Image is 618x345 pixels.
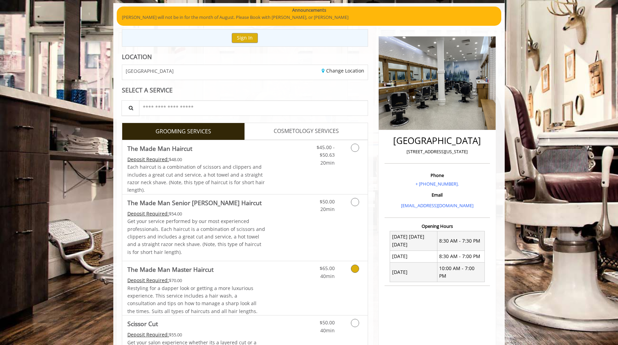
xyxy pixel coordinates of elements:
span: Restyling for a dapper look or getting a more luxurious experience. This service includes a hair ... [127,285,257,314]
a: + [PHONE_NUMBER]. [415,181,459,187]
span: $50.00 [320,198,335,205]
span: This service needs some Advance to be paid before we block your appointment [127,277,169,283]
h3: Phone [386,173,488,178]
b: The Made Man Haircut [127,144,192,153]
div: SELECT A SERVICE [122,87,368,93]
b: Announcements [292,7,326,14]
td: [DATE] [390,263,437,282]
span: This service needs some Advance to be paid before we block your appointment [127,331,169,338]
button: Sign In [232,33,258,43]
div: $54.00 [127,210,265,218]
span: 20min [320,159,335,166]
div: $55.00 [127,331,265,338]
b: LOCATION [122,53,152,61]
span: $50.00 [320,319,335,326]
span: COSMETOLOGY SERVICES [274,127,339,136]
a: Change Location [322,67,364,74]
b: The Made Man Master Haircut [127,265,214,274]
td: 10:00 AM - 7:00 PM [437,263,484,282]
button: Service Search [122,100,139,116]
p: [STREET_ADDRESS][US_STATE] [386,148,488,155]
div: $70.00 [127,277,265,284]
a: [EMAIL_ADDRESS][DOMAIN_NAME] [401,202,473,209]
h2: [GEOGRAPHIC_DATA] [386,136,488,146]
span: This service needs some Advance to be paid before we block your appointment [127,156,169,163]
td: [DATE] [390,251,437,262]
span: $45.00 - $50.63 [317,144,335,158]
span: GROOMING SERVICES [156,127,211,136]
span: 20min [320,206,335,212]
span: [GEOGRAPHIC_DATA] [126,68,174,74]
span: Each haircut is a combination of scissors and clippers and includes a great cut and service, a ho... [127,164,265,193]
b: Scissor Cut [127,319,158,329]
span: This service needs some Advance to be paid before we block your appointment [127,210,169,217]
h3: Opening Hours [385,224,490,229]
span: $65.00 [320,265,335,271]
span: 40min [320,327,335,334]
b: The Made Man Senior [PERSON_NAME] Haircut [127,198,262,208]
span: 40min [320,273,335,279]
h3: Email [386,192,488,197]
p: [PERSON_NAME] will not be in for the month of August. Please Book with [PERSON_NAME], or [PERSON_... [122,14,496,21]
td: [DATE] [DATE] [DATE] [390,231,437,251]
p: Get your service performed by our most experienced professionals. Each haircut is a combination o... [127,218,265,256]
td: 8:30 AM - 7:00 PM [437,251,484,262]
div: $48.00 [127,156,265,163]
td: 8:30 AM - 7:30 PM [437,231,484,251]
